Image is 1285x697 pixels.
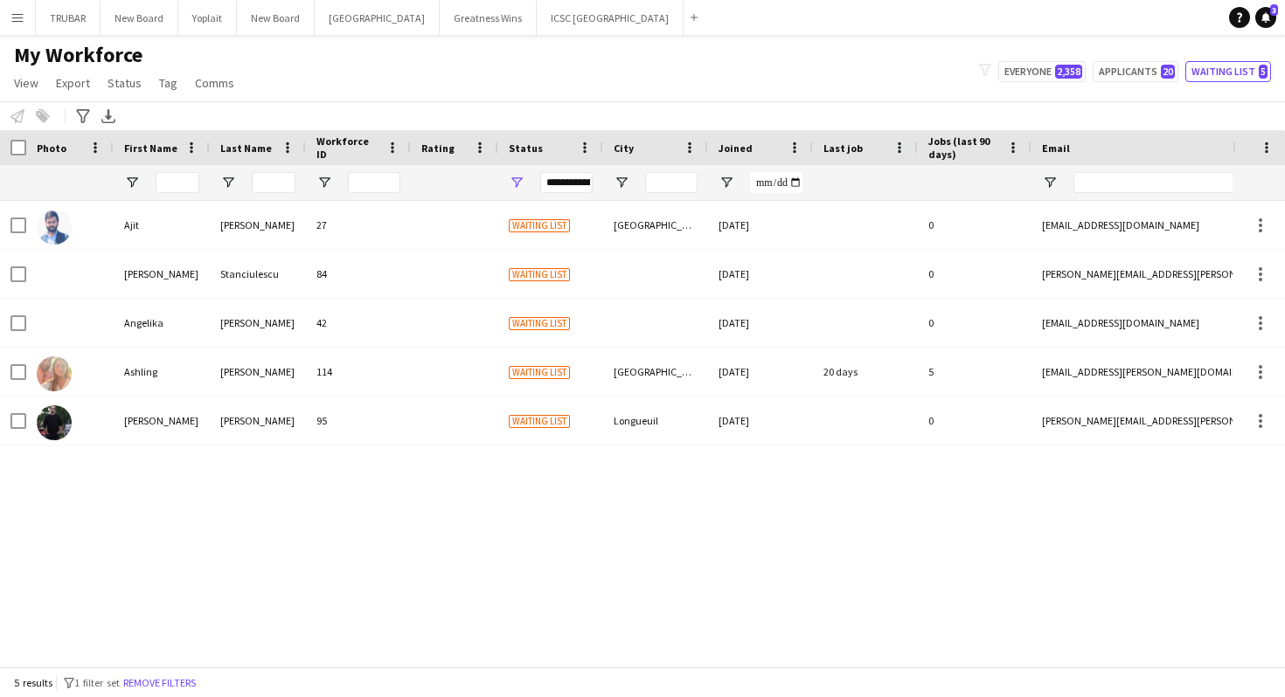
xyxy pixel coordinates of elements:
[708,250,813,298] div: [DATE]
[998,61,1086,82] button: Everyone2,358
[210,250,306,298] div: Stanciulescu
[603,348,708,396] div: [GEOGRAPHIC_DATA]
[37,210,72,245] img: Ajit Kumar
[750,172,802,193] input: Joined Filter Input
[98,106,119,127] app-action-btn: Export XLSX
[210,348,306,396] div: [PERSON_NAME]
[708,201,813,249] div: [DATE]
[918,299,1031,347] div: 0
[114,397,210,445] div: [PERSON_NAME]
[1042,141,1070,155] span: Email
[614,141,634,155] span: City
[306,299,411,347] div: 42
[918,201,1031,249] div: 0
[1161,65,1175,79] span: 20
[306,348,411,396] div: 114
[73,106,94,127] app-action-btn: Advanced filters
[708,397,813,445] div: [DATE]
[509,317,570,330] span: Waiting list
[120,673,199,693] button: Remove filters
[1185,61,1271,82] button: Waiting list5
[306,397,411,445] div: 95
[1055,65,1082,79] span: 2,358
[316,135,379,161] span: Workforce ID
[37,405,72,440] img: Mathew Langlois
[108,75,142,91] span: Status
[210,201,306,249] div: [PERSON_NAME]
[36,1,101,35] button: TRUBAR
[210,397,306,445] div: [PERSON_NAME]
[537,1,684,35] button: ICSC [GEOGRAPHIC_DATA]
[114,250,210,298] div: [PERSON_NAME]
[220,175,236,190] button: Open Filter Menu
[708,299,813,347] div: [DATE]
[101,72,149,94] a: Status
[918,397,1031,445] div: 0
[509,366,570,379] span: Waiting list
[918,250,1031,298] div: 0
[252,172,295,193] input: Last Name Filter Input
[719,141,753,155] span: Joined
[316,175,332,190] button: Open Filter Menu
[7,72,45,94] a: View
[509,141,543,155] span: Status
[509,415,570,428] span: Waiting list
[37,141,66,155] span: Photo
[37,356,72,391] img: Ashling Kinsella
[195,75,234,91] span: Comms
[101,1,178,35] button: New Board
[237,1,315,35] button: New Board
[220,141,272,155] span: Last Name
[152,72,184,94] a: Tag
[159,75,177,91] span: Tag
[306,201,411,249] div: 27
[813,348,918,396] div: 20 days
[188,72,241,94] a: Comms
[603,201,708,249] div: [GEOGRAPHIC_DATA]
[509,219,570,232] span: Waiting list
[719,175,734,190] button: Open Filter Menu
[708,348,813,396] div: [DATE]
[928,135,1000,161] span: Jobs (last 90 days)
[509,175,524,190] button: Open Filter Menu
[56,75,90,91] span: Export
[210,299,306,347] div: [PERSON_NAME]
[49,72,97,94] a: Export
[823,141,863,155] span: Last job
[1255,7,1276,28] a: 3
[1042,175,1058,190] button: Open Filter Menu
[1093,61,1178,82] button: Applicants20
[114,201,210,249] div: Ajit
[1259,65,1268,79] span: 5
[124,141,177,155] span: First Name
[918,348,1031,396] div: 5
[178,1,237,35] button: Yoplait
[74,676,120,689] span: 1 filter set
[114,299,210,347] div: Angelika
[509,268,570,281] span: Waiting list
[14,42,142,68] span: My Workforce
[315,1,440,35] button: [GEOGRAPHIC_DATA]
[645,172,698,193] input: City Filter Input
[603,397,708,445] div: Longueuil
[440,1,537,35] button: Greatness Wins
[614,175,629,190] button: Open Filter Menu
[306,250,411,298] div: 84
[14,75,38,91] span: View
[1270,4,1278,16] span: 3
[421,141,455,155] span: Rating
[156,172,199,193] input: First Name Filter Input
[124,175,140,190] button: Open Filter Menu
[114,348,210,396] div: Ashling
[348,172,400,193] input: Workforce ID Filter Input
